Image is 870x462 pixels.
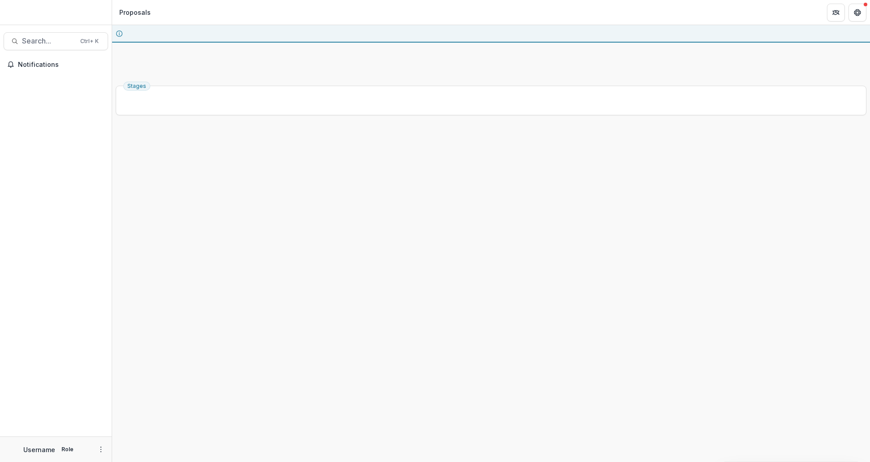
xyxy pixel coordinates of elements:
[22,37,75,45] span: Search...
[827,4,845,22] button: Partners
[59,445,76,453] p: Role
[23,445,55,454] p: Username
[127,83,146,89] span: Stages
[96,444,106,455] button: More
[4,32,108,50] button: Search...
[4,57,108,72] button: Notifications
[18,61,104,69] span: Notifications
[848,4,866,22] button: Get Help
[116,6,154,19] nav: breadcrumb
[119,8,151,17] div: Proposals
[78,36,100,46] div: Ctrl + K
